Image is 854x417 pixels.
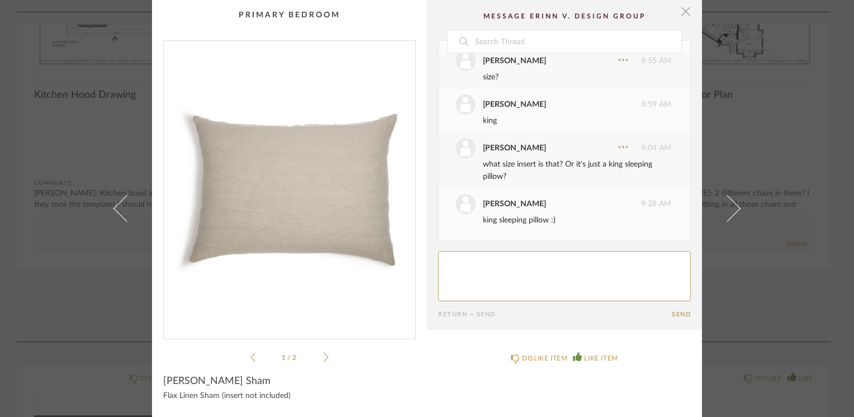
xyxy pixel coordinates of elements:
div: DISLIKE ITEM [522,353,567,364]
button: Send [672,311,691,318]
div: what size insert is that? Or it's just a king sleeping pillow? [483,158,671,183]
img: c456ce57-5305-4c2d-b742-d61ad5c03219_1000x1000.jpg [164,41,415,330]
span: 2 [292,354,298,361]
div: 0 [164,41,415,330]
div: [PERSON_NAME] [483,198,546,210]
div: Return = Send [438,311,672,318]
span: [PERSON_NAME] Sham [163,375,271,387]
div: 8:55 AM [456,51,671,71]
div: Flax Linen Sham (insert not included) [163,392,416,401]
div: size? [483,71,671,83]
div: 9:04 AM [456,138,671,158]
span: 1 [282,354,287,361]
input: Search Thread [474,30,681,53]
div: king [483,115,671,127]
div: [PERSON_NAME] [483,142,546,154]
span: / [287,354,292,361]
div: king sleeping pillow :) [483,214,671,226]
div: [PERSON_NAME] [483,98,546,111]
div: [PERSON_NAME] [483,55,546,67]
div: 8:59 AM [456,94,671,115]
div: LIKE ITEM [584,353,618,364]
div: 9:28 AM [456,194,671,214]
